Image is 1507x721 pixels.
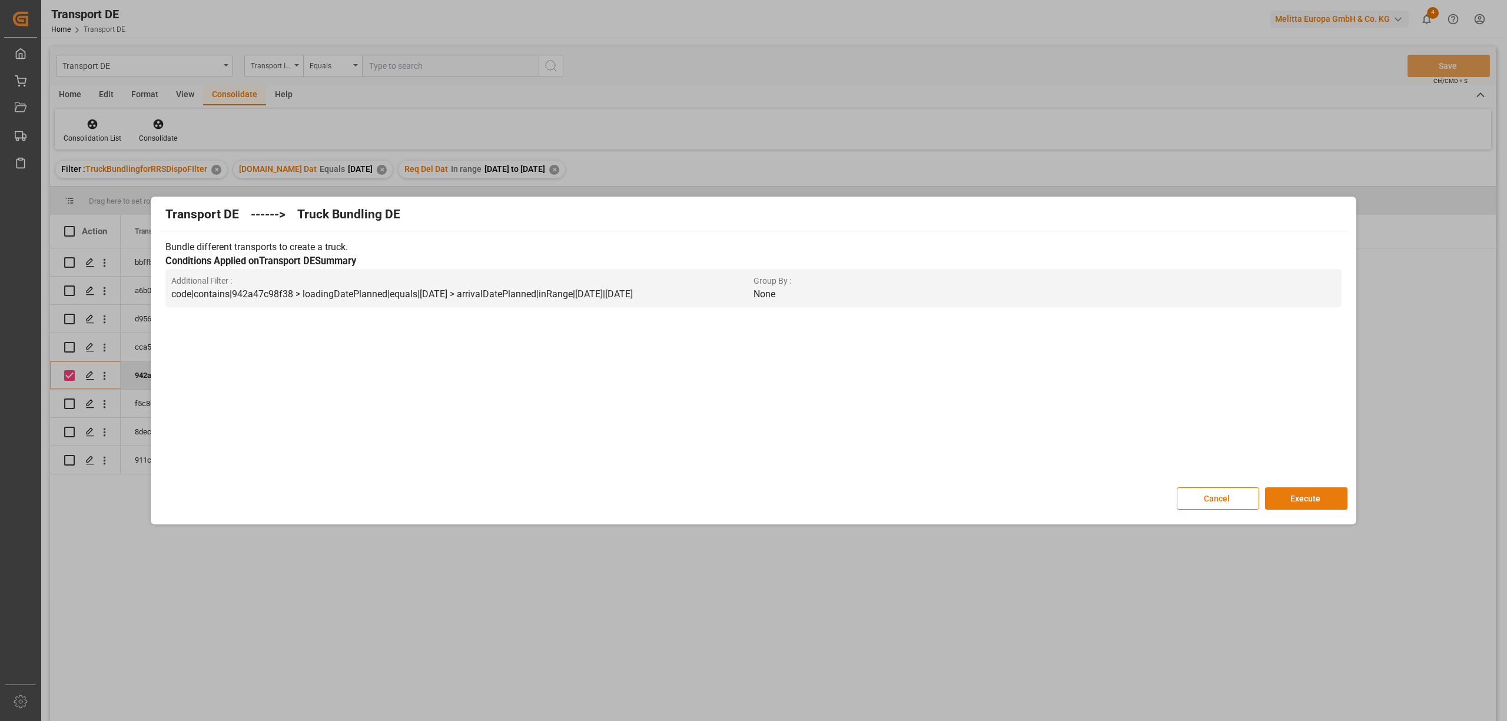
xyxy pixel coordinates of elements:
[165,205,239,224] h2: Transport DE
[165,254,1342,269] h3: Conditions Applied on Transport DE Summary
[171,275,753,287] span: Additional Filter :
[753,275,1336,287] span: Group By :
[251,205,286,224] h2: ------>
[1177,487,1259,510] button: Cancel
[171,287,753,301] p: code|contains|942a47c98f38 > loadingDatePlanned|equals|[DATE] > arrivalDatePlanned|inRange|[DATE]...
[297,205,400,224] h2: Truck Bundling DE
[1265,487,1347,510] button: Execute
[753,287,1336,301] p: None
[165,240,1342,254] p: Bundle different transports to create a truck.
